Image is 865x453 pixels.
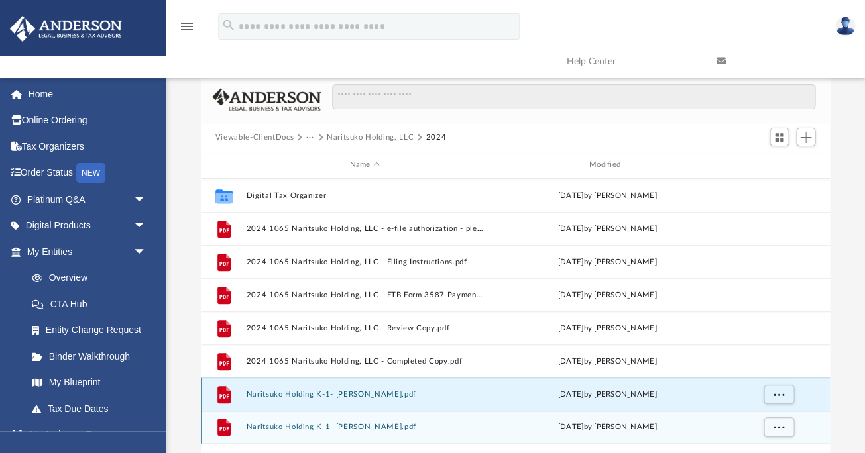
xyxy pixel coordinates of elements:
i: search [221,18,236,32]
div: [DATE] by [PERSON_NAME] [489,189,725,201]
span: arrow_drop_down [133,238,159,266]
div: id [207,159,240,171]
input: Search files and folders [332,84,815,109]
button: Naritsuko Holding K-1- [PERSON_NAME].pdf [246,390,483,399]
button: 2024 1065 Naritsuko Holding, LLC - FTB Form 3587 Payment Voucher.pdf [246,291,483,299]
div: [DATE] by [PERSON_NAME] [489,322,725,334]
a: Help Center [557,35,706,87]
div: NEW [76,163,105,183]
a: Order StatusNEW [9,160,166,187]
div: Modified [489,159,726,171]
i: menu [179,19,195,34]
button: 2024 1065 Naritsuko Holding, LLC - Filing Instructions.pdf [246,258,483,266]
button: 2024 1065 Naritsuko Holding, LLC - Review Copy.pdf [246,324,483,332]
button: Digital Tax Organizer [246,191,483,200]
button: Switch to Grid View [770,128,789,146]
a: Entity Change Request [19,317,166,344]
div: Name [245,159,483,171]
a: My Anderson Teamarrow_drop_down [9,422,159,448]
a: Digital Productsarrow_drop_down [9,213,166,239]
a: My Entitiesarrow_drop_down [9,238,166,265]
a: Tax Organizers [9,133,166,160]
a: Platinum Q&Aarrow_drop_down [9,186,166,213]
button: 2024 [426,132,446,144]
a: My Blueprint [19,370,159,396]
button: Viewable-ClientDocs [215,132,294,144]
img: Anderson Advisors Platinum Portal [6,16,126,42]
button: ··· [306,132,314,144]
button: Naritsuko Holding, LLC [327,132,414,144]
div: [DATE] by [PERSON_NAME] [489,256,725,268]
a: Home [9,81,166,107]
div: [DATE] by [PERSON_NAME] [489,223,725,234]
div: [DATE] by [PERSON_NAME] [489,289,725,301]
a: Tax Due Dates [19,395,166,422]
div: [DATE] by [PERSON_NAME] [489,388,725,400]
button: Add [796,128,816,146]
a: menu [179,25,195,34]
button: Naritsuko Holding K-1- [PERSON_NAME].pdf [246,423,483,431]
div: [DATE] by [PERSON_NAME] [489,421,725,433]
button: 2024 1065 Naritsuko Holding, LLC - e-file authorization - please sign.pdf [246,225,483,233]
span: arrow_drop_down [133,422,159,449]
img: User Pic [835,17,855,36]
button: 2024 1065 Naritsuko Holding, LLC - Completed Copy.pdf [246,357,483,366]
a: CTA Hub [19,291,166,317]
a: Overview [19,265,166,291]
a: Binder Walkthrough [19,343,166,370]
div: [DATE] by [PERSON_NAME] [489,355,725,367]
div: id [731,159,824,171]
span: arrow_drop_down [133,186,159,213]
span: arrow_drop_down [133,213,159,240]
a: Online Ordering [9,107,166,134]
